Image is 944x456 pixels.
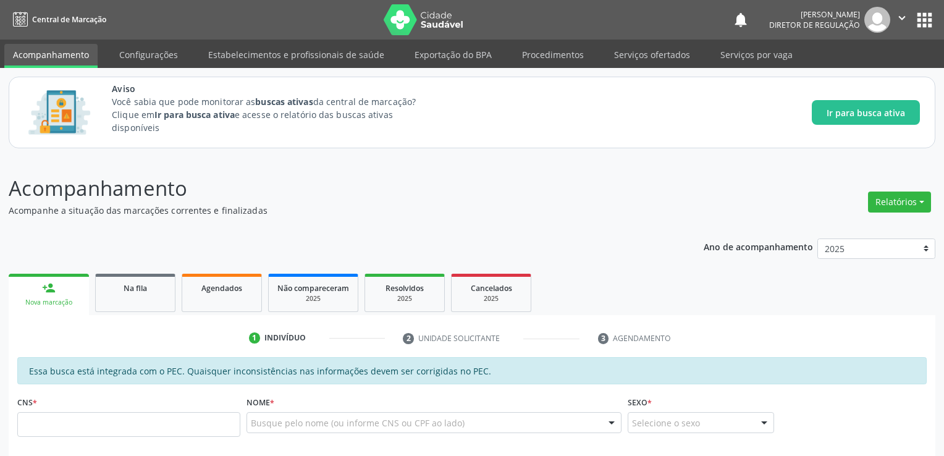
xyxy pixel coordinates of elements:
[24,85,95,140] img: Imagem de CalloutCard
[605,44,699,65] a: Serviços ofertados
[827,106,905,119] span: Ir para busca ativa
[812,100,920,125] button: Ir para busca ativa
[386,283,424,293] span: Resolvidos
[732,11,749,28] button: notifications
[42,281,56,295] div: person_add
[17,298,80,307] div: Nova marcação
[32,14,106,25] span: Central de Marcação
[374,294,436,303] div: 2025
[632,416,700,429] span: Selecione o sexo
[868,192,931,213] button: Relatórios
[264,332,306,344] div: Indivíduo
[17,393,37,412] label: CNS
[277,294,349,303] div: 2025
[17,357,927,384] div: Essa busca está integrada com o PEC. Quaisquer inconsistências nas informações devem ser corrigid...
[154,109,235,120] strong: Ir para busca ativa
[460,294,522,303] div: 2025
[9,173,657,204] p: Acompanhamento
[247,393,274,412] label: Nome
[712,44,801,65] a: Serviços por vaga
[9,9,106,30] a: Central de Marcação
[251,416,465,429] span: Busque pelo nome (ou informe CNS ou CPF ao lado)
[704,239,813,254] p: Ano de acompanhamento
[9,204,657,217] p: Acompanhe a situação das marcações correntes e finalizadas
[112,82,439,95] span: Aviso
[124,283,147,293] span: Na fila
[769,20,860,30] span: Diretor de regulação
[112,95,439,134] p: Você sabia que pode monitorar as da central de marcação? Clique em e acesse o relatório das busca...
[769,9,860,20] div: [PERSON_NAME]
[895,11,909,25] i: 
[914,9,935,31] button: apps
[201,283,242,293] span: Agendados
[864,7,890,33] img: img
[406,44,500,65] a: Exportação do BPA
[628,393,652,412] label: Sexo
[4,44,98,68] a: Acompanhamento
[471,283,512,293] span: Cancelados
[513,44,592,65] a: Procedimentos
[249,332,260,344] div: 1
[277,283,349,293] span: Não compareceram
[111,44,187,65] a: Configurações
[255,96,313,108] strong: buscas ativas
[890,7,914,33] button: 
[200,44,393,65] a: Estabelecimentos e profissionais de saúde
